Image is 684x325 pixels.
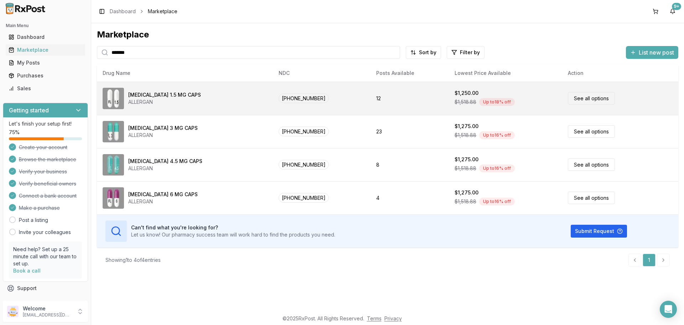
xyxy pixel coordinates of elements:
[128,198,198,205] div: ALLERGAN
[370,181,449,214] td: 4
[455,123,478,130] div: $1,275.00
[406,46,441,59] button: Sort by
[568,158,615,171] a: See all options
[19,168,67,175] span: Verify your business
[628,254,670,266] nav: pagination
[6,44,85,56] a: Marketplace
[367,315,382,321] a: Terms
[19,156,76,163] span: Browse the marketplace
[455,132,476,139] span: $1,518.88
[3,57,88,68] button: My Posts
[128,158,202,165] div: [MEDICAL_DATA] 4.5 MG CAPS
[9,106,49,115] h3: Getting started
[128,132,198,139] div: ALLERGAN
[131,231,335,238] p: Let us know! Our pharmacy success team will work hard to find the products you need.
[460,49,480,56] span: Filter by
[103,187,124,209] img: Vraylar 6 MG CAPS
[279,160,329,169] span: [PHONE_NUMBER]
[626,50,678,57] a: List new post
[479,131,515,139] div: Up to 16 % off
[3,295,88,308] button: Feedback
[370,82,449,115] td: 12
[660,301,677,318] div: Open Intercom Messenger
[455,156,478,163] div: $1,275.00
[370,148,449,181] td: 8
[455,198,476,205] span: $1,518.88
[455,98,476,106] span: $1,518.88
[9,85,82,92] div: Sales
[128,125,198,132] div: [MEDICAL_DATA] 3 MG CAPS
[103,88,124,109] img: Vraylar 1.5 MG CAPS
[455,189,478,196] div: $1,275.00
[148,8,177,15] span: Marketplace
[568,125,615,138] a: See all options
[19,229,71,236] a: Invite your colleagues
[128,165,202,172] div: ALLERGAN
[128,191,198,198] div: [MEDICAL_DATA] 6 MG CAPS
[9,46,82,54] div: Marketplace
[9,120,82,127] p: Let's finish your setup first!
[447,46,484,59] button: Filter by
[6,23,85,29] h2: Main Menu
[9,59,82,66] div: My Posts
[103,121,124,142] img: Vraylar 3 MG CAPS
[110,8,177,15] nav: breadcrumb
[13,268,41,274] a: Book a call
[23,305,72,312] p: Welcome
[3,3,48,14] img: RxPost Logo
[3,31,88,43] button: Dashboard
[128,98,201,106] div: ALLERGAN
[562,65,678,82] th: Action
[6,31,85,44] a: Dashboard
[19,144,67,151] span: Create your account
[626,46,678,59] button: List new post
[9,34,82,41] div: Dashboard
[279,127,329,136] span: [PHONE_NUMBER]
[110,8,136,15] a: Dashboard
[455,165,476,172] span: $1,518.88
[571,225,627,238] button: Submit Request
[131,224,335,231] h3: Can't find what you're looking for?
[23,312,72,318] p: [EMAIL_ADDRESS][DOMAIN_NAME]
[639,48,674,57] span: List new post
[7,306,19,317] img: User avatar
[568,192,615,204] a: See all options
[479,198,515,205] div: Up to 16 % off
[103,154,124,176] img: Vraylar 4.5 MG CAPS
[455,90,478,97] div: $1,250.00
[384,315,402,321] a: Privacy
[17,298,41,305] span: Feedback
[419,49,436,56] span: Sort by
[3,83,88,94] button: Sales
[9,129,20,136] span: 75 %
[97,29,678,40] div: Marketplace
[3,70,88,81] button: Purchases
[370,65,449,82] th: Posts Available
[3,282,88,295] button: Support
[672,3,681,10] div: 9+
[370,115,449,148] td: 23
[105,257,161,264] div: Showing 1 to 4 of 4 entries
[279,193,329,203] span: [PHONE_NUMBER]
[13,246,78,267] p: Need help? Set up a 25 minute call with our team to set up.
[667,6,678,17] button: 9+
[19,192,77,199] span: Connect a bank account
[19,217,48,224] a: Post a listing
[273,65,370,82] th: NDC
[479,98,515,106] div: Up to 18 % off
[97,65,273,82] th: Drug Name
[6,69,85,82] a: Purchases
[19,204,60,212] span: Make a purchase
[128,91,201,98] div: [MEDICAL_DATA] 1.5 MG CAPS
[19,180,76,187] span: Verify beneficial owners
[479,164,515,172] div: Up to 16 % off
[9,72,82,79] div: Purchases
[568,92,615,105] a: See all options
[643,254,655,266] a: 1
[449,65,562,82] th: Lowest Price Available
[6,56,85,69] a: My Posts
[279,93,329,103] span: [PHONE_NUMBER]
[3,44,88,56] button: Marketplace
[6,82,85,95] a: Sales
